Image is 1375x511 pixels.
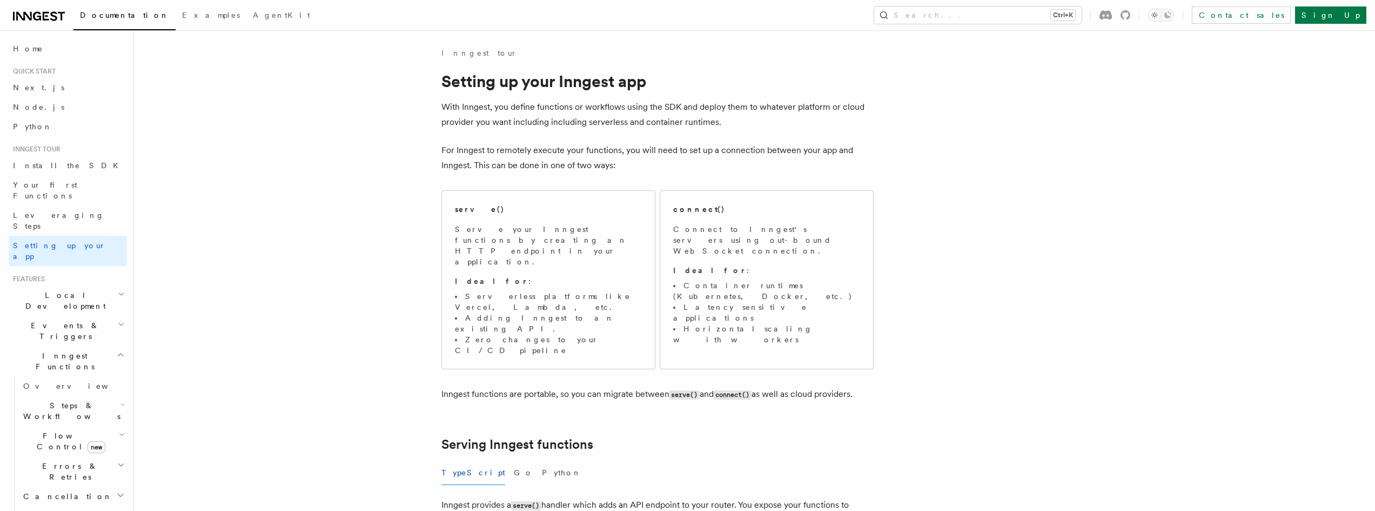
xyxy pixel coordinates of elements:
[9,156,127,175] a: Install the SDK
[19,487,127,506] button: Cancellation
[13,83,64,92] span: Next.js
[9,236,127,266] a: Setting up your app
[9,67,56,76] span: Quick start
[19,461,117,482] span: Errors & Retries
[19,376,127,396] a: Overview
[19,426,127,456] button: Flow Controlnew
[9,275,45,283] span: Features
[441,387,874,402] p: Inngest functions are portable, so you can migrate between and as well as cloud providers.
[673,280,860,302] li: Container runtimes (Kubernetes, Docker, etc.)
[13,241,106,261] span: Setting up your app
[455,224,642,267] p: Serve your Inngest functions by creating an HTTP endpoint in your application.
[673,323,860,345] li: Horizontal scaling with workers
[514,461,533,485] button: Go
[19,456,127,487] button: Errors & Retries
[673,266,747,275] strong: Ideal for
[660,190,874,369] a: connect()Connect to Inngest's servers using out-bound WebSocket connection.Ideal for:Container ru...
[19,430,119,452] span: Flow Control
[9,97,127,117] a: Node.js
[542,461,581,485] button: Python
[13,181,77,200] span: Your first Functions
[9,39,127,58] a: Home
[19,396,127,426] button: Steps & Workflows
[455,334,642,356] li: Zero changes to your CI/CD pipeline
[176,3,246,29] a: Examples
[673,302,860,323] li: Latency sensitive applications
[714,390,752,400] code: connect()
[9,286,127,316] button: Local Development
[19,400,120,422] span: Steps & Workflows
[673,224,860,256] p: Connect to Inngest's servers using out-bound WebSocket connection.
[23,382,135,390] span: Overview
[73,3,176,30] a: Documentation
[9,290,118,311] span: Local Development
[441,437,593,452] a: Serving Inngest functions
[1295,6,1366,24] a: Sign Up
[1148,9,1174,22] button: Toggle dark mode
[441,71,874,91] h1: Setting up your Inngest app
[9,175,127,205] a: Your first Functions
[455,277,528,286] strong: Ideal for
[1051,10,1075,21] kbd: Ctrl+K
[9,316,127,346] button: Events & Triggers
[874,6,1082,24] button: Search...Ctrl+K
[441,190,655,369] a: serve()Serve your Inngest functions by creating an HTTP endpoint in your application.Ideal for:Se...
[13,161,125,170] span: Install the SDK
[9,117,127,136] a: Python
[441,461,505,485] button: TypeScript
[441,99,874,130] p: With Inngest, you define functions or workflows using the SDK and deploy them to whatever platfor...
[13,43,43,54] span: Home
[13,103,64,111] span: Node.js
[455,276,642,287] p: :
[1192,6,1291,24] a: Contact sales
[182,11,240,19] span: Examples
[9,350,117,372] span: Inngest Functions
[673,265,860,276] p: :
[9,205,127,236] a: Leveraging Steps
[441,48,517,58] a: Inngest tour
[441,143,874,173] p: For Inngest to remotely execute your functions, you will need to set up a connection between your...
[9,78,127,97] a: Next.js
[19,491,112,502] span: Cancellation
[455,204,505,215] h2: serve()
[88,441,105,453] span: new
[253,11,310,19] span: AgentKit
[9,346,127,376] button: Inngest Functions
[13,122,52,131] span: Python
[511,501,541,510] code: serve()
[13,211,104,230] span: Leveraging Steps
[9,320,118,342] span: Events & Triggers
[9,145,61,154] span: Inngest tour
[246,3,317,29] a: AgentKit
[669,390,700,400] code: serve()
[80,11,169,19] span: Documentation
[455,313,642,334] li: Adding Inngest to an existing API.
[455,291,642,313] li: Serverless platforms like Vercel, Lambda, etc.
[673,204,725,215] h2: connect()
